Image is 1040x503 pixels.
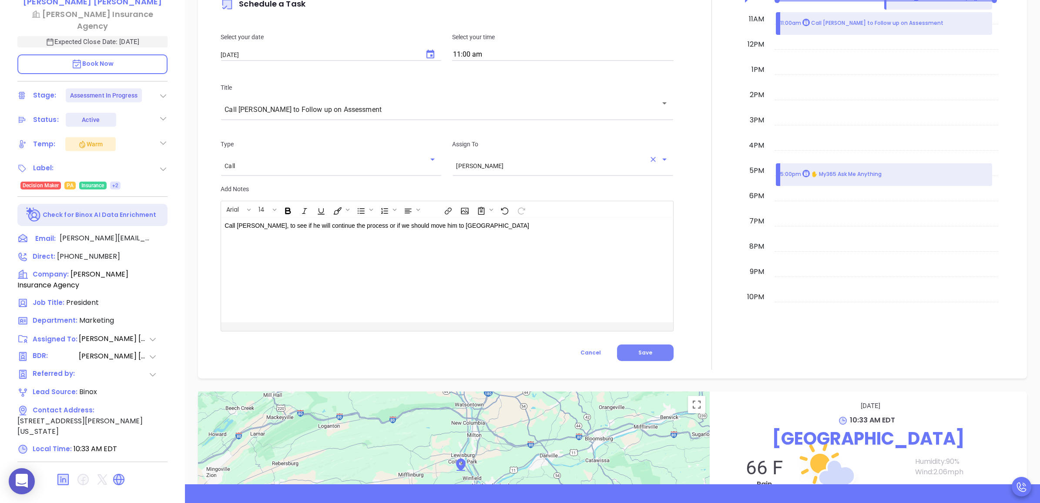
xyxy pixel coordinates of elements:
span: Job Title: [33,298,64,307]
button: Open [658,153,671,165]
span: Email: [35,233,56,244]
div: Status: [33,113,59,126]
span: Save [638,349,652,356]
p: 11:00am Call [PERSON_NAME] to Follow up on Assessment [780,19,943,28]
p: Rain [718,479,810,489]
span: Insert Ordered List [376,202,399,217]
a: [PERSON_NAME] Insurance Agency [17,8,168,32]
span: Insert Unordered List [352,202,375,217]
div: 1pm [750,64,766,75]
span: [PERSON_NAME] Insurance Agency [17,269,128,290]
div: Warm [78,139,103,149]
button: Toggle fullscreen view [688,396,705,413]
p: Humidity: 90 % [915,456,1018,467]
button: Open [426,153,439,165]
span: President [66,297,99,307]
div: Active [82,113,100,127]
div: Temp: [33,138,56,151]
p: Select your time [452,32,673,42]
button: Choose date, selected date is Aug 20, 2025 [420,44,441,65]
div: Assessment In Progress [70,88,138,102]
span: Insert Image [456,202,472,217]
p: Wind: 2.06 mph [915,467,1018,477]
span: Book Now [71,59,114,68]
div: 8pm [748,241,766,252]
div: 11am [747,14,766,24]
div: 7pm [748,216,766,226]
span: Italic [296,202,312,217]
p: Title [221,83,673,92]
span: Assigned To: [33,334,78,344]
span: Contact Address: [33,405,94,415]
span: Department: [33,316,77,325]
span: Referred by: [33,369,78,380]
span: [PERSON_NAME] [PERSON_NAME] [79,334,148,344]
div: Stage: [33,89,57,102]
span: Fill color or set the text color [329,202,352,217]
div: 4pm [747,140,766,151]
button: Save [617,344,674,361]
input: MM/DD/YYYY [221,51,416,58]
button: Arial [222,202,245,217]
p: Call [PERSON_NAME], to see if he will continue the process or if we should move him to [GEOGRAPHI... [225,221,638,230]
span: 10:33 AM EDT [850,415,895,425]
span: BDR: [33,351,78,362]
span: Local Time: [33,444,72,453]
span: [PERSON_NAME][EMAIL_ADDRESS][DOMAIN_NAME] [60,233,151,243]
div: 3pm [748,115,766,125]
span: Insurance [81,181,104,190]
span: Company: [33,270,69,279]
span: Font family [221,202,253,217]
span: PA [67,181,73,190]
p: Check for Binox AI Data Enrichment [43,210,156,219]
span: Undo [496,202,512,217]
button: 14 [254,202,271,217]
span: [STREET_ADDRESS][PERSON_NAME][US_STATE] [17,416,143,436]
span: 14 [254,205,269,211]
span: [PERSON_NAME] [PERSON_NAME] [79,351,148,362]
span: Arial [222,205,243,211]
p: 5:00pm ✋ My365 Ask Me Anything [780,170,882,179]
div: 5pm [748,165,766,176]
button: Open [658,97,671,109]
span: [PHONE_NUMBER] [57,251,120,261]
div: 2pm [748,90,766,100]
button: Cancel [564,344,617,361]
p: Select your date [221,32,442,42]
div: 12pm [746,39,766,50]
span: Cancel [580,349,601,356]
p: Expected Close Date: [DATE] [17,36,168,47]
p: [GEOGRAPHIC_DATA] [718,425,1018,452]
button: Clear [647,153,659,165]
span: Lead Source: [33,387,77,396]
span: Underline [312,202,328,217]
span: Decision Maker [23,181,59,190]
p: 66 F [718,456,810,479]
div: 6pm [748,191,766,201]
p: Type [221,139,442,149]
span: 10:33 AM EDT [74,444,117,454]
span: Insert link [439,202,455,217]
p: [DATE] [723,400,1018,412]
span: Redo [513,202,528,217]
span: Surveys [473,202,495,217]
span: Binox [79,387,97,397]
span: Align [399,202,422,217]
div: 9pm [748,267,766,277]
p: Add Notes [221,184,673,194]
p: Assign To [452,139,673,149]
div: Label: [33,162,54,175]
img: Ai-Enrich-DaqCidB-.svg [26,207,41,223]
span: Marketing [79,315,114,325]
span: Font size [254,202,278,217]
span: +2 [112,181,118,190]
span: Bold [279,202,295,217]
div: 10pm [745,292,766,302]
span: Direct : [33,252,55,261]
